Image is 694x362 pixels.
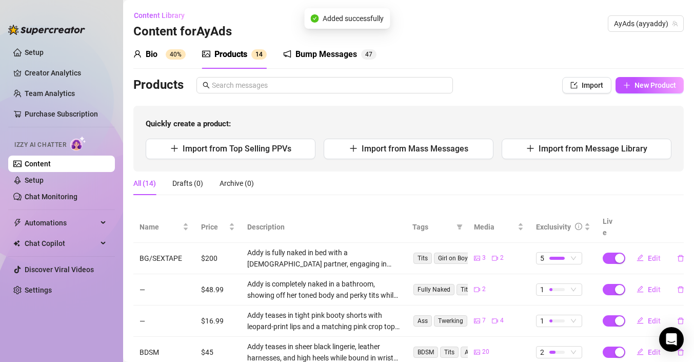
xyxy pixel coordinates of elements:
[669,344,692,360] button: delete
[195,274,241,306] td: $48.99
[133,212,195,243] th: Name
[672,21,678,27] span: team
[247,310,400,332] div: Addy teases in tight pink booty shorts with leopard-print lips and a matching pink crop top. She ...
[25,193,77,201] a: Chat Monitoring
[468,212,529,243] th: Media
[324,139,493,159] button: Import from Mass Messages
[195,243,241,274] td: $200
[474,287,480,293] span: video-camera
[669,313,692,329] button: delete
[648,317,661,325] span: Edit
[536,221,571,233] div: Exclusivity
[502,139,671,159] button: Import from Message Library
[220,178,254,189] div: Archive (0)
[582,81,603,89] span: Import
[457,284,475,295] span: Tits
[637,348,644,355] span: edit
[474,221,515,233] span: Media
[637,317,644,324] span: edit
[369,51,372,58] span: 7
[413,315,432,327] span: Ass
[540,253,544,264] span: 5
[413,347,438,358] span: BDSM
[412,221,452,233] span: Tags
[283,50,291,58] span: notification
[25,215,97,231] span: Automations
[628,344,669,360] button: Edit
[362,144,468,154] span: Import from Mass Messages
[195,212,241,243] th: Price
[25,89,75,98] a: Team Analytics
[637,254,644,261] span: edit
[540,347,544,358] span: 2
[201,221,227,233] span: Price
[247,278,400,301] div: Addy is completely naked in a bathroom, showing off her toned body and perky tits while posing si...
[597,212,622,243] th: Live
[14,140,66,150] span: Izzy AI Chatter
[413,253,432,264] span: Tits
[677,349,684,356] span: delete
[540,315,544,327] span: 1
[133,306,195,337] td: —
[25,265,94,274] a: Discover Viral Videos
[255,51,259,58] span: 1
[13,219,22,227] span: thunderbolt
[25,65,107,81] a: Creator Analytics
[133,24,232,40] h3: Content for AyAds
[25,160,51,168] a: Content
[8,25,85,35] img: logo-BBDzfeDw.svg
[500,316,504,326] span: 4
[677,317,684,325] span: delete
[133,50,142,58] span: user
[214,48,247,61] div: Products
[526,144,534,153] span: plus
[474,255,480,261] span: picture
[628,281,669,298] button: Edit
[25,235,97,252] span: Chat Copilot
[628,250,669,266] button: Edit
[25,286,52,294] a: Settings
[349,144,358,153] span: plus
[133,77,184,93] h3: Products
[637,285,644,293] span: edit
[323,13,384,24] span: Added successfully
[140,221,181,233] span: Name
[133,274,195,306] td: —
[492,255,498,261] span: video-camera
[614,16,678,31] span: AyAds (ayyaddy)
[295,48,357,61] div: Bump Messages
[195,306,241,337] td: $16.99
[616,77,684,93] button: New Product
[648,285,661,294] span: Edit
[570,82,578,89] span: import
[202,50,210,58] span: picture
[434,315,467,327] span: Twerking
[434,253,472,264] span: Girl on Boy
[474,349,480,355] span: picture
[259,49,263,60] span: 4
[457,224,463,230] span: filter
[474,318,480,324] span: picture
[133,178,156,189] div: All (14)
[623,82,630,89] span: plus
[482,316,486,326] span: 7
[539,144,647,154] span: Import from Message Library
[133,243,195,274] td: BG/SEXTAPE
[25,106,107,122] a: Purchase Subscription
[648,348,661,356] span: Edit
[461,347,479,358] span: Ass
[146,48,157,61] div: Bio
[172,178,203,189] div: Drafts (0)
[659,327,684,352] div: Open Intercom Messenger
[575,223,582,230] span: info-circle
[669,250,692,266] button: delete
[406,212,468,243] th: Tags
[634,81,676,89] span: New Product
[482,347,489,357] span: 20
[669,281,692,298] button: delete
[365,51,369,58] span: 4
[212,80,447,91] input: Search messages
[677,286,684,293] span: delete
[247,247,400,270] div: Addy is fully naked in bed with a [DEMOGRAPHIC_DATA] partner, engaging in intimate sex. Her bare ...
[13,240,20,247] img: Chat Copilot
